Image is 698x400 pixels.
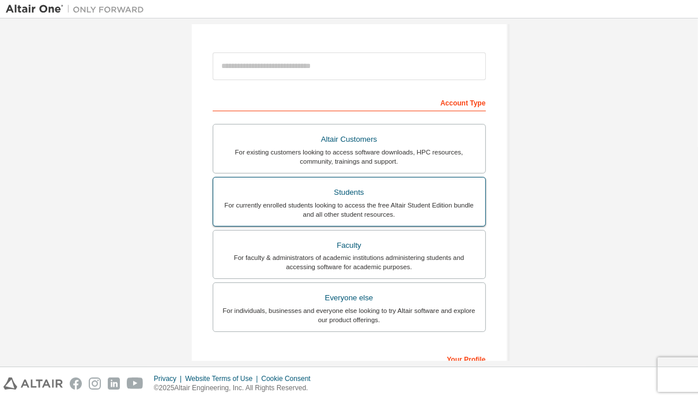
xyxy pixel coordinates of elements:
div: For existing customers looking to access software downloads, HPC resources, community, trainings ... [220,148,478,166]
div: Altair Customers [220,131,478,148]
img: linkedin.svg [108,378,120,390]
div: Website Terms of Use [185,374,261,383]
div: Privacy [154,374,185,383]
img: instagram.svg [89,378,101,390]
div: Your Profile [213,349,486,368]
img: altair_logo.svg [3,378,63,390]
img: facebook.svg [70,378,82,390]
div: Account Type [213,93,486,111]
div: For individuals, businesses and everyone else looking to try Altair software and explore our prod... [220,306,478,324]
div: Cookie Consent [261,374,317,383]
img: youtube.svg [127,378,144,390]
div: Everyone else [220,290,478,306]
img: Altair One [6,3,150,15]
div: Students [220,184,478,201]
div: For currently enrolled students looking to access the free Altair Student Edition bundle and all ... [220,201,478,219]
p: © 2025 Altair Engineering, Inc. All Rights Reserved. [154,383,318,393]
div: Faculty [220,237,478,254]
div: For faculty & administrators of academic institutions administering students and accessing softwa... [220,253,478,271]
